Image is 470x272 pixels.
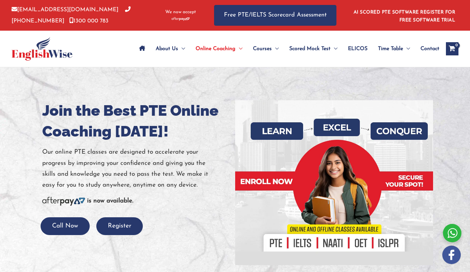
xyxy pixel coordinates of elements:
[343,37,373,60] a: ELICOS
[350,5,458,26] aside: Header Widget 1
[134,37,439,60] nav: Site Navigation: Main Menu
[330,37,337,60] span: Menu Toggle
[96,223,143,229] a: Register
[41,217,90,235] button: Call Now
[156,37,178,60] span: About Us
[214,5,336,26] a: Free PTE/IELTS Scorecard Assessment
[165,9,196,15] span: We now accept
[403,37,410,60] span: Menu Toggle
[172,17,190,21] img: Afterpay-Logo
[196,37,235,60] span: Online Coaching
[12,37,73,61] img: cropped-ew-logo
[42,100,230,142] h1: Join the Best PTE Online Coaching [DATE]!
[190,37,248,60] a: Online CoachingMenu Toggle
[12,7,131,23] a: [PHONE_NUMBER]
[69,18,109,24] a: 1300 000 783
[248,37,284,60] a: CoursesMenu Toggle
[284,37,343,60] a: Scored Mock TestMenu Toggle
[235,37,242,60] span: Menu Toggle
[378,37,403,60] span: Time Table
[12,7,118,13] a: [EMAIL_ADDRESS][DOMAIN_NAME]
[87,198,133,204] b: is now available.
[289,37,330,60] span: Scored Mock Test
[421,37,439,60] span: Contact
[150,37,190,60] a: About UsMenu Toggle
[41,223,90,229] a: Call Now
[42,147,230,191] p: Our online PTE classes are designed to accelerate your progress by improving your confidence and ...
[178,37,185,60] span: Menu Toggle
[415,37,439,60] a: Contact
[253,37,272,60] span: Courses
[348,37,367,60] span: ELICOS
[96,217,143,235] button: Register
[446,42,458,55] a: View Shopping Cart, empty
[42,197,85,206] img: Afterpay-Logo
[373,37,415,60] a: Time TableMenu Toggle
[272,37,279,60] span: Menu Toggle
[354,10,455,23] a: AI SCORED PTE SOFTWARE REGISTER FOR FREE SOFTWARE TRIAL
[442,246,461,264] img: white-facebook.png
